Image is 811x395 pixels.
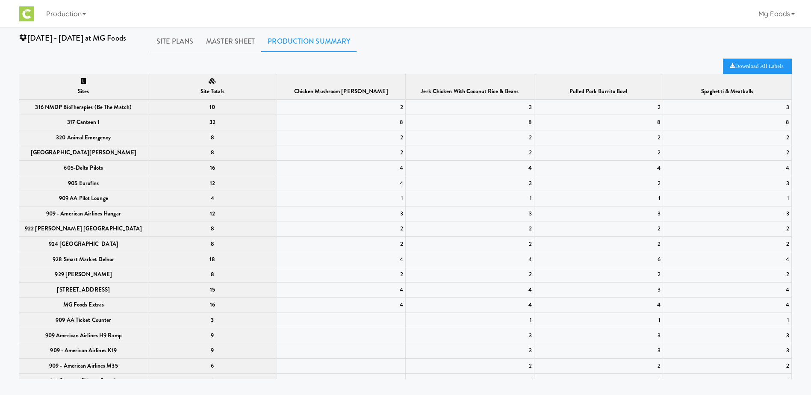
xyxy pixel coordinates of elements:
[148,358,277,374] th: 6
[405,176,534,191] td: 3
[537,117,661,128] div: 8
[534,358,663,374] td: 2
[665,361,789,371] div: 2
[148,191,277,206] th: 4
[537,224,661,234] div: 2
[701,87,753,95] span: Spaghetti & Meatballs
[665,345,789,356] div: 3
[665,239,789,250] div: 2
[665,163,789,174] div: 4
[663,206,791,221] td: 3
[663,358,791,374] td: 2
[665,133,789,143] div: 2
[19,191,148,206] th: 909 AA Pilot Lounge
[534,267,663,283] td: 2
[279,193,403,204] div: 1
[534,130,663,145] td: 2
[665,315,789,326] div: 1
[663,252,791,267] td: 4
[279,285,403,295] div: 4
[537,300,661,310] div: 4
[277,298,405,313] td: 4
[19,358,148,374] th: 909 - American Airlines M35
[408,117,532,128] div: 8
[19,161,148,176] th: 605-Delta Pilots
[279,147,403,158] div: 2
[534,176,663,191] td: 2
[665,300,789,310] div: 4
[534,328,663,343] td: 3
[294,87,388,95] span: Chicken Mushroom [PERSON_NAME]
[537,193,661,204] div: 1
[405,100,534,115] td: 3
[408,330,532,341] div: 3
[408,300,532,310] div: 4
[665,117,789,128] div: 8
[665,285,789,295] div: 4
[408,193,532,204] div: 1
[537,315,661,326] div: 1
[663,343,791,359] td: 3
[148,100,277,115] th: 10
[277,221,405,237] td: 2
[405,252,534,267] td: 4
[534,206,663,221] td: 3
[534,343,663,359] td: 3
[279,254,403,265] div: 4
[537,178,661,189] div: 2
[277,206,405,221] td: 3
[408,147,532,158] div: 2
[665,147,789,158] div: 2
[537,285,661,295] div: 3
[13,31,144,45] div: [DATE] - [DATE] at MG Foods
[279,209,403,219] div: 3
[277,252,405,267] td: 4
[405,221,534,237] td: 2
[537,147,661,158] div: 2
[408,315,532,326] div: 1
[148,115,277,130] th: 32
[148,252,277,267] th: 18
[148,176,277,191] th: 12
[663,145,791,161] td: 2
[663,191,791,206] td: 1
[408,209,532,219] div: 3
[408,102,532,113] div: 3
[665,193,789,204] div: 1
[277,100,405,115] td: 2
[148,282,277,298] th: 15
[148,313,277,328] th: 3
[19,252,148,267] th: 928 Smart Market Delnor
[408,133,532,143] div: 2
[19,343,148,359] th: 909 - American Airlines K19
[148,237,277,252] th: 8
[663,100,791,115] td: 3
[663,237,791,252] td: 2
[534,191,663,206] td: 1
[19,130,148,145] th: 320 Animal Emergency
[537,376,661,386] div: 2
[534,313,663,328] td: 1
[408,178,532,189] div: 3
[537,239,661,250] div: 2
[148,206,277,221] th: 12
[534,237,663,252] td: 2
[277,282,405,298] td: 4
[19,267,148,283] th: 929 [PERSON_NAME]
[534,252,663,267] td: 6
[663,130,791,145] td: 2
[663,313,791,328] td: 1
[534,100,663,115] td: 2
[663,115,791,130] td: 8
[279,239,403,250] div: 2
[148,130,277,145] th: 8
[665,178,789,189] div: 3
[19,145,148,161] th: [GEOGRAPHIC_DATA][PERSON_NAME]
[19,328,148,343] th: 909 American Airlines H9 Ramp
[279,178,403,189] div: 4
[408,376,532,386] div: 1
[150,31,200,52] a: Site Plans
[730,63,783,69] i: Download All Labels
[19,115,148,130] th: 317 Canteen 1
[19,100,148,115] th: 316 NMDP BioTherapies (Be the match)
